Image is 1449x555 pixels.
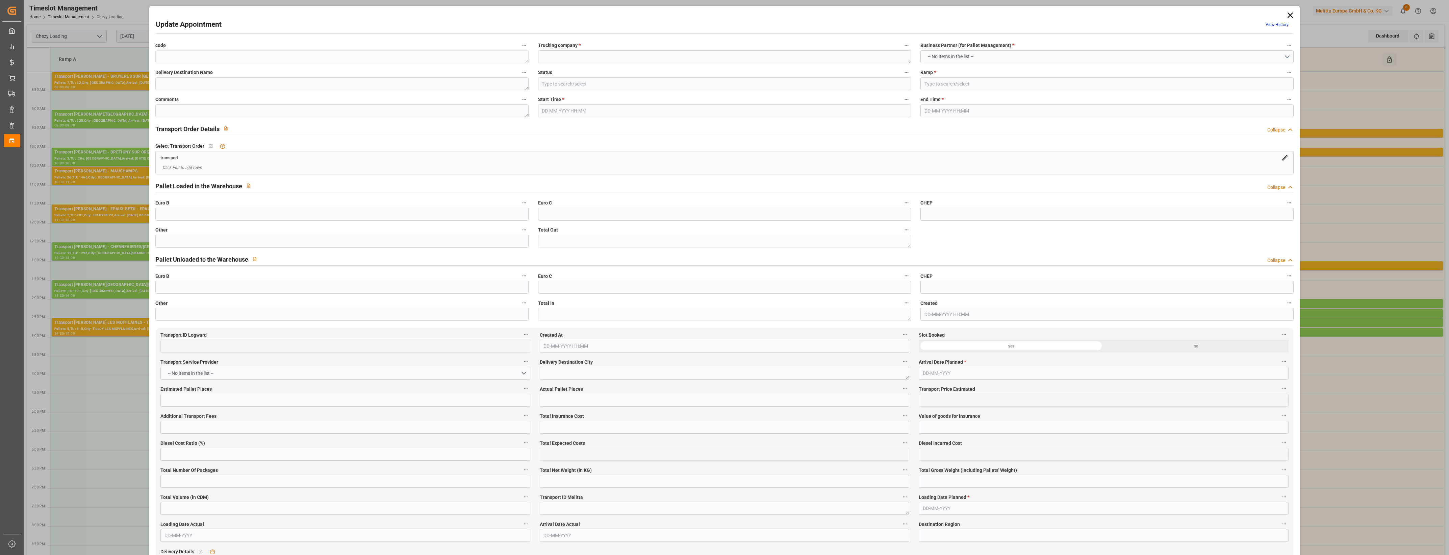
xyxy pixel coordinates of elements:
button: Additional Transport Fees [522,411,530,420]
span: CHEP [920,273,933,280]
span: Value of goods for Insurance [919,413,980,420]
div: Collapse [1267,126,1285,134]
button: Estimated Pallet Places [522,384,530,393]
span: Slot Booked [919,332,945,339]
button: Total Expected Costs [900,438,909,447]
span: Euro B [155,199,169,207]
span: transport [160,155,178,160]
input: DD-MM-YYYY HH:MM [920,308,1293,321]
button: View description [242,179,255,192]
button: Created At [900,330,909,339]
span: -- No items in the list -- [164,370,217,377]
span: Ramp [920,69,936,76]
button: Total Gross Weight (Including Pallets' Weight) [1280,465,1289,474]
input: DD-MM-YYYY HH:MM [920,104,1293,117]
button: Delivery Destination Name [520,68,529,77]
button: Delivery Destination City [900,357,909,366]
button: Total Out [902,225,911,234]
span: Euro C [538,273,552,280]
div: Collapse [1267,257,1285,264]
button: Diesel Cost Ratio (%) [522,438,530,447]
span: Created [920,300,938,307]
a: View History [1266,22,1289,27]
span: Total Expected Costs [540,440,585,447]
button: Total Net Weight (in KG) [900,465,909,474]
button: Transport Service Provider [522,357,530,366]
button: Diesel Incurred Cost [1280,438,1289,447]
h2: Pallet Loaded in the Warehouse [155,182,242,191]
span: Diesel Cost Ratio (%) [160,440,205,447]
div: Collapse [1267,184,1285,191]
span: Euro B [155,273,169,280]
span: Status [538,69,552,76]
button: View description [248,252,261,265]
span: Other [155,226,168,234]
button: Start Time * [902,95,911,104]
span: Transport ID Melitta [540,494,583,501]
button: Comments [520,95,529,104]
button: Euro C [902,198,911,207]
button: End Time * [1285,95,1294,104]
span: Additional Transport Fees [160,413,217,420]
button: Arrival Date Planned * [1280,357,1289,366]
button: Slot Booked [1280,330,1289,339]
button: Other [520,298,529,307]
button: Ramp * [1285,68,1294,77]
button: Status [902,68,911,77]
button: Total Insurance Cost [900,411,909,420]
button: Arrival Date Actual [900,520,909,528]
button: open menu [920,50,1293,63]
span: Total Net Weight (in KG) [540,467,592,474]
span: Diesel Incurred Cost [919,440,962,447]
button: CHEP [1285,198,1294,207]
span: Estimated Pallet Places [160,386,212,393]
span: Transport Service Provider [160,359,218,366]
span: Select Transport Order [155,143,204,150]
button: Business Partner (for Pallet Management) * [1285,41,1294,50]
button: Trucking company * [902,41,911,50]
button: Total In [902,298,911,307]
span: Euro C [538,199,552,207]
input: DD-MM-YYYY [540,529,909,542]
span: Total Gross Weight (Including Pallets' Weight) [919,467,1017,474]
span: Arrival Date Planned [919,359,966,366]
span: Delivery Destination Name [155,69,213,76]
span: Business Partner (for Pallet Management) [920,42,1014,49]
span: Comments [155,96,179,103]
button: Loading Date Actual [522,520,530,528]
a: transport [160,154,178,160]
input: DD-MM-YYYY [919,502,1288,515]
button: Euro B [520,271,529,280]
span: Destination Region [919,521,960,528]
button: Other [520,225,529,234]
span: Click Edit to add rows [163,165,202,171]
button: code [520,41,529,50]
div: no [1103,340,1288,353]
button: Transport Price Estimated [1280,384,1289,393]
span: Start Time [538,96,564,103]
button: Value of goods for Insurance [1280,411,1289,420]
span: Total Number Of Packages [160,467,218,474]
button: Actual Pallet Places [900,384,909,393]
button: Transport ID Melitta [900,492,909,501]
span: CHEP [920,199,933,207]
span: End Time [920,96,944,103]
h2: Transport Order Details [155,124,220,134]
span: Total Out [538,226,558,234]
span: Trucking company [538,42,581,49]
button: Created [1285,298,1294,307]
input: Type to search/select [920,77,1293,90]
span: Transport ID Logward [160,332,207,339]
button: Euro C [902,271,911,280]
input: DD-MM-YYYY HH:MM [538,104,911,117]
input: DD-MM-YYYY [919,367,1288,380]
button: Destination Region [1280,520,1289,528]
span: Loading Date Actual [160,521,204,528]
button: Total Number Of Packages [522,465,530,474]
span: Other [155,300,168,307]
span: Total In [538,300,554,307]
input: Type to search/select [538,77,911,90]
span: Total Volume (in CDM) [160,494,209,501]
button: Euro B [520,198,529,207]
span: code [155,42,166,49]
